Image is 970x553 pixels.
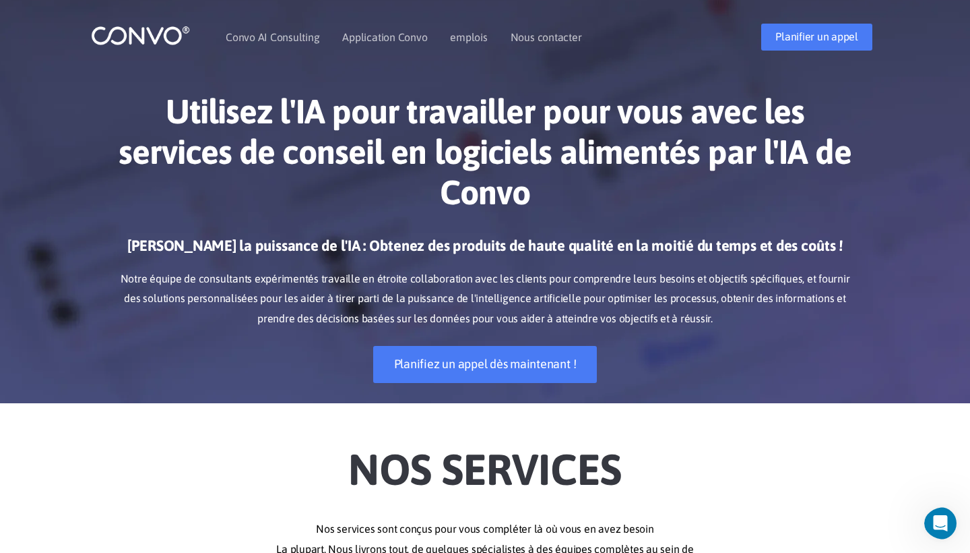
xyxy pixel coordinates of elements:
[511,32,582,42] a: Nous contacter
[111,424,859,499] h2: NOS SERVICES
[111,236,859,266] h3: [PERSON_NAME] la puissance de l'IA : Obtenez des produits de haute qualité en la moitié du temps ...
[226,32,319,42] a: Convo AI Consulting
[111,91,859,223] h1: Utilisez l'IA pour travailler pour vous avec les services de conseil en logiciels alimentés par l...
[924,507,966,540] iframe: Interphone chat en direct
[342,32,427,42] a: Application Convo
[373,346,597,383] a: Planifiez un appel dès maintenant !
[450,32,487,42] a: emplois
[111,269,859,330] p: Notre équipe de consultants expérimentés travaille en étroite collaboration avec les clients pour...
[91,25,190,46] img: logo_1.png
[761,24,872,51] a: Planifier un appel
